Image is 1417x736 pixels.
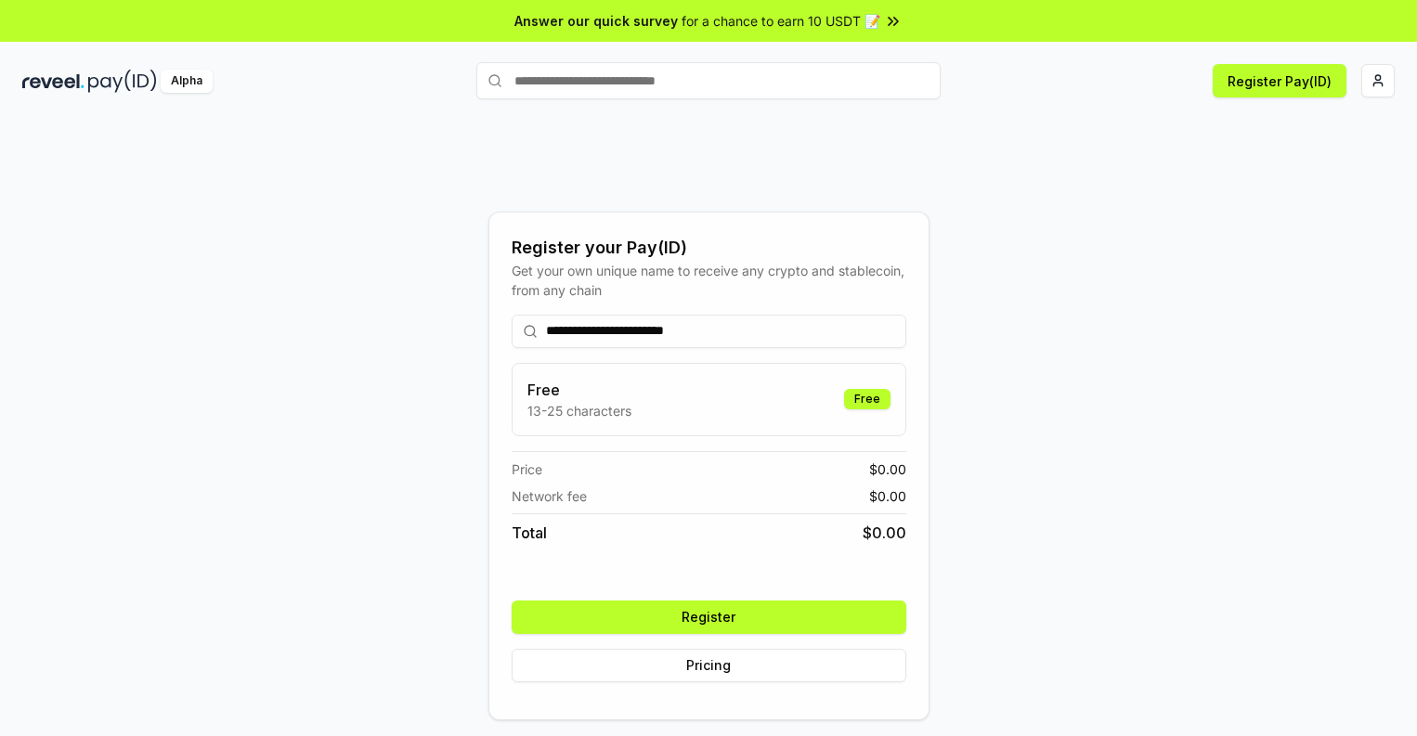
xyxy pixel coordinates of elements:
[527,401,631,420] p: 13-25 characters
[512,486,587,506] span: Network fee
[682,11,880,31] span: for a chance to earn 10 USDT 📝
[514,11,678,31] span: Answer our quick survey
[512,649,906,682] button: Pricing
[512,600,906,634] button: Register
[512,522,547,544] span: Total
[512,235,906,261] div: Register your Pay(ID)
[844,389,890,409] div: Free
[22,70,84,93] img: reveel_dark
[527,379,631,401] h3: Free
[869,486,906,506] span: $ 0.00
[512,261,906,300] div: Get your own unique name to receive any crypto and stablecoin, from any chain
[1213,64,1346,97] button: Register Pay(ID)
[512,459,542,479] span: Price
[161,70,213,93] div: Alpha
[869,459,906,479] span: $ 0.00
[88,70,157,93] img: pay_id
[863,522,906,544] span: $ 0.00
